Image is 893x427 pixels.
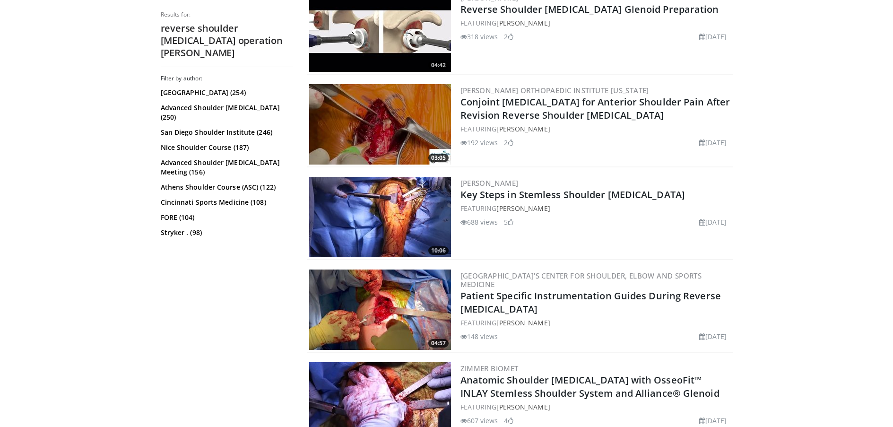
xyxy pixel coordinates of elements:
a: [PERSON_NAME] [496,124,550,133]
li: [DATE] [699,217,727,227]
a: Athens Shoulder Course (ASC) (122) [161,183,291,192]
a: [GEOGRAPHIC_DATA]'s Center for Shoulder, Elbow and Sports Medicine [460,271,702,289]
a: Anatomic Shoulder [MEDICAL_DATA] with OsseoFit™ INLAY Stemless Shoulder System and Alliance® Glenoid [460,374,720,400]
img: c2480a28-bc5b-463b-9f1d-47a975ea04d1.300x170_q85_crop-smart_upscale.jpg [309,270,451,350]
div: FEATURING [460,18,731,28]
a: Cincinnati Sports Medicine (108) [161,198,291,207]
div: FEATURING [460,318,731,328]
li: 2 [504,138,513,148]
a: 10:06 [309,177,451,257]
a: 04:57 [309,270,451,350]
a: Key Steps in Stemless Shoulder [MEDICAL_DATA] [460,188,685,201]
li: 192 views [460,138,498,148]
li: 148 views [460,331,498,341]
a: Advanced Shoulder [MEDICAL_DATA] (250) [161,103,291,122]
a: [PERSON_NAME] Orthopaedic Institute [US_STATE] [460,86,649,95]
li: [DATE] [699,416,727,426]
p: Results for: [161,11,293,18]
a: [GEOGRAPHIC_DATA] (254) [161,88,291,97]
li: [DATE] [699,32,727,42]
a: [PERSON_NAME] [460,178,519,188]
li: 688 views [460,217,498,227]
a: Nice Shoulder Course (187) [161,143,291,152]
div: FEATURING [460,203,731,213]
h2: reverse shoulder [MEDICAL_DATA] operation [PERSON_NAME] [161,22,293,59]
div: FEATURING [460,124,731,134]
li: 318 views [460,32,498,42]
a: Zimmer Biomet [460,364,519,373]
span: 04:57 [428,339,449,348]
a: 03:05 [309,84,451,165]
a: Advanced Shoulder [MEDICAL_DATA] Meeting (156) [161,158,291,177]
a: [PERSON_NAME] [496,318,550,327]
span: 04:42 [428,61,449,70]
li: 4 [504,416,513,426]
h3: Filter by author: [161,75,293,82]
a: Conjoint [MEDICAL_DATA] for Anterior Shoulder Pain After Revision Reverse Shoulder [MEDICAL_DATA] [460,96,730,122]
li: [DATE] [699,331,727,341]
a: San Diego Shoulder Institute (246) [161,128,291,137]
li: 5 [504,217,513,227]
a: [PERSON_NAME] [496,204,550,213]
img: db6bb167-3534-490c-9ed2-69d3a0fc9a36.300x170_q85_crop-smart_upscale.jpg [309,84,451,165]
a: Patient Specific Instrumentation Guides During Reverse [MEDICAL_DATA] [460,289,721,315]
li: 607 views [460,416,498,426]
li: 2 [504,32,513,42]
a: [PERSON_NAME] [496,18,550,27]
a: FORE (104) [161,213,291,222]
span: 03:05 [428,154,449,162]
div: FEATURING [460,402,731,412]
li: [DATE] [699,138,727,148]
a: Reverse Shoulder [MEDICAL_DATA] Glenoid Preparation [460,3,719,16]
img: 8b3c2ddc-975d-434b-9ba4-fe499959d36d.300x170_q85_crop-smart_upscale.jpg [309,177,451,257]
a: Stryker . (98) [161,228,291,237]
span: 10:06 [428,246,449,255]
a: [PERSON_NAME] [496,402,550,411]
